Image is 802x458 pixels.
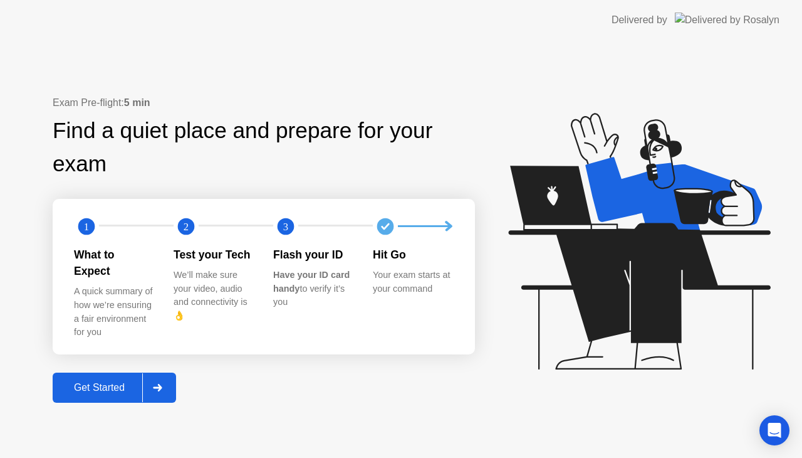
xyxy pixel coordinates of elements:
div: Get Started [56,382,142,393]
b: 5 min [124,97,150,108]
div: Your exam starts at your command [373,269,452,296]
div: to verify it’s you [273,269,353,309]
div: What to Expect [74,247,154,280]
div: We’ll make sure your video, audio and connectivity is 👌 [174,269,253,322]
div: A quick summary of how we’re ensuring a fair environment for you [74,285,154,339]
b: Have your ID card handy [273,270,350,294]
div: Delivered by [612,13,667,28]
text: 1 [84,220,89,232]
div: Open Intercom Messenger [759,415,789,445]
div: Flash your ID [273,247,353,263]
button: Get Started [53,373,176,403]
div: Exam Pre-flight: [53,95,475,110]
div: Find a quiet place and prepare for your exam [53,114,475,181]
div: Test your Tech [174,247,253,263]
text: 3 [283,220,288,232]
img: Delivered by Rosalyn [675,13,779,27]
div: Hit Go [373,247,452,263]
text: 2 [184,220,189,232]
